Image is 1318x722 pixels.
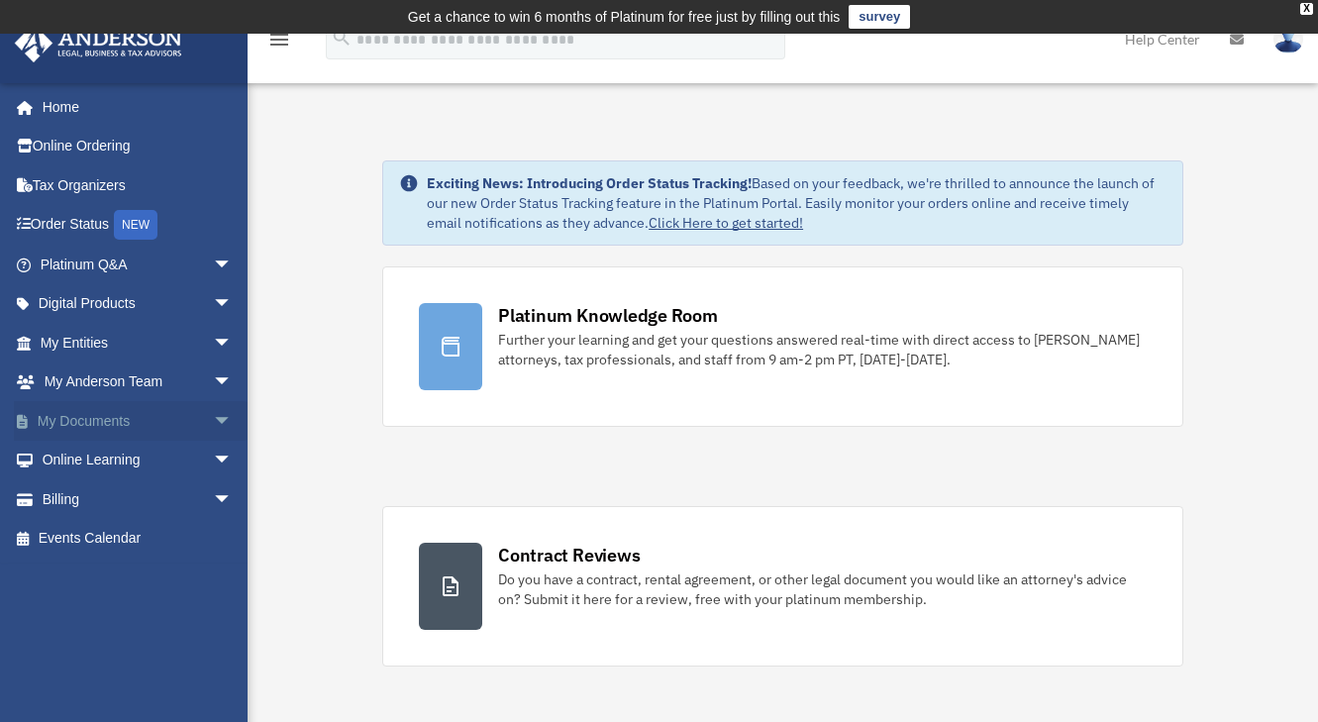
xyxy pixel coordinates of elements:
[498,569,1147,609] div: Do you have a contract, rental agreement, or other legal document you would like an attorney's ad...
[14,323,262,362] a: My Entitiesarrow_drop_down
[213,284,253,325] span: arrow_drop_down
[1273,25,1303,53] img: User Pic
[331,27,353,49] i: search
[213,401,253,442] span: arrow_drop_down
[14,127,262,166] a: Online Ordering
[649,214,803,232] a: Click Here to get started!
[213,362,253,403] span: arrow_drop_down
[498,303,718,328] div: Platinum Knowledge Room
[114,210,157,240] div: NEW
[14,401,262,441] a: My Documentsarrow_drop_down
[498,330,1147,369] div: Further your learning and get your questions answered real-time with direct access to [PERSON_NAM...
[382,266,1183,427] a: Platinum Knowledge Room Further your learning and get your questions answered real-time with dire...
[213,245,253,285] span: arrow_drop_down
[267,35,291,52] a: menu
[427,173,1166,233] div: Based on your feedback, we're thrilled to announce the launch of our new Order Status Tracking fe...
[14,479,262,519] a: Billingarrow_drop_down
[14,441,262,480] a: Online Learningarrow_drop_down
[14,165,262,205] a: Tax Organizers
[213,441,253,481] span: arrow_drop_down
[382,506,1183,667] a: Contract Reviews Do you have a contract, rental agreement, or other legal document you would like...
[213,323,253,363] span: arrow_drop_down
[14,362,262,402] a: My Anderson Teamarrow_drop_down
[267,28,291,52] i: menu
[849,5,910,29] a: survey
[498,543,640,567] div: Contract Reviews
[427,174,752,192] strong: Exciting News: Introducing Order Status Tracking!
[14,245,262,284] a: Platinum Q&Aarrow_drop_down
[213,479,253,520] span: arrow_drop_down
[14,87,253,127] a: Home
[408,5,841,29] div: Get a chance to win 6 months of Platinum for free just by filling out this
[1300,3,1313,15] div: close
[14,519,262,559] a: Events Calendar
[14,284,262,324] a: Digital Productsarrow_drop_down
[14,205,262,246] a: Order StatusNEW
[9,24,188,62] img: Anderson Advisors Platinum Portal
